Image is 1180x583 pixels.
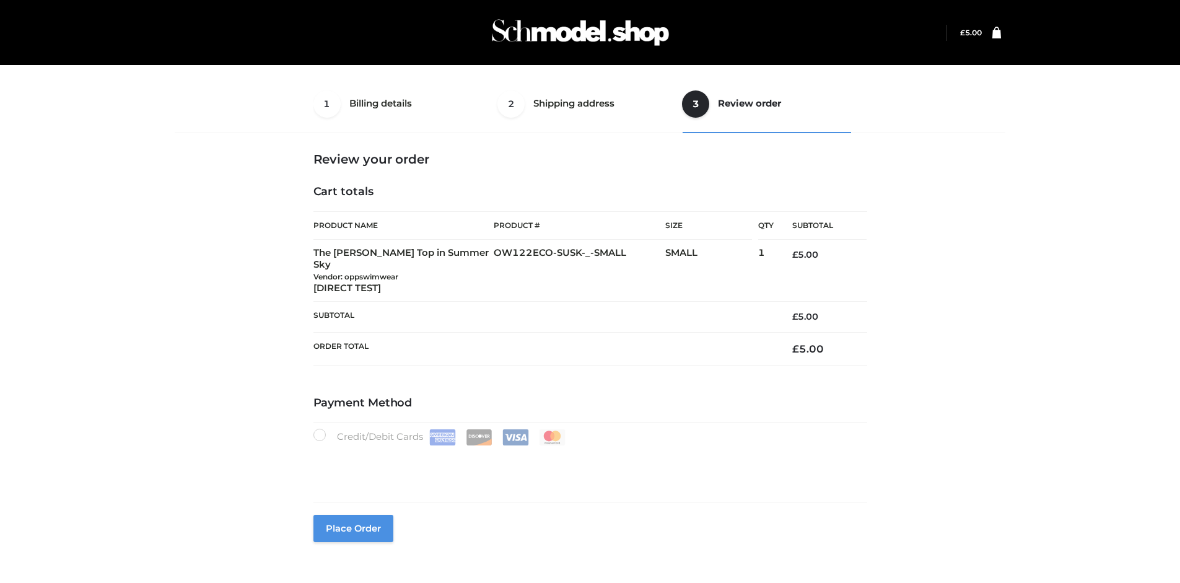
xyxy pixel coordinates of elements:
th: Product Name [313,211,494,240]
img: Amex [429,429,456,445]
th: Size [665,212,752,240]
h4: Cart totals [313,185,867,199]
button: Place order [313,515,393,542]
td: 1 [758,240,774,302]
td: The [PERSON_NAME] Top in Summer Sky [DIRECT TEST] [313,240,494,302]
img: Mastercard [539,429,566,445]
iframe: Secure payment input frame [311,443,865,488]
small: Vendor: oppswimwear [313,272,398,281]
a: £5.00 [960,28,982,37]
th: Subtotal [774,212,867,240]
span: £ [792,343,799,355]
span: £ [792,249,798,260]
img: Visa [502,429,529,445]
td: SMALL [665,240,758,302]
th: Subtotal [313,302,774,332]
bdi: 5.00 [792,343,824,355]
label: Credit/Debit Cards [313,429,567,445]
h4: Payment Method [313,397,867,410]
bdi: 5.00 [792,249,818,260]
img: Discover [466,429,492,445]
th: Qty [758,211,774,240]
h3: Review your order [313,152,867,167]
bdi: 5.00 [960,28,982,37]
span: £ [792,311,798,322]
th: Order Total [313,332,774,365]
th: Product # [494,211,665,240]
img: Schmodel Admin 964 [487,8,673,57]
bdi: 5.00 [792,311,818,322]
td: OW122ECO-SUSK-_-SMALL [494,240,665,302]
span: £ [960,28,965,37]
